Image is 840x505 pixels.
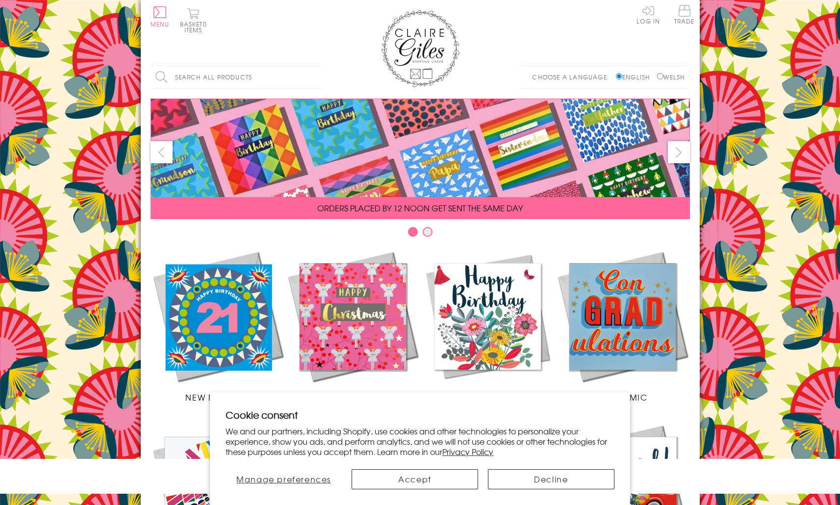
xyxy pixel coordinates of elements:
input: Welsh [657,73,663,79]
span: Menu [151,20,170,28]
a: Privacy Policy [442,446,493,457]
input: English [616,73,622,79]
span: Manage preferences [236,473,331,485]
span: ORDERS PLACED BY 12 NOON GET SENT THE SAME DAY [317,202,523,214]
button: Carousel Page 2 [423,227,433,237]
span: Trade [674,5,695,24]
a: Christmas [285,249,420,403]
span: Academic [597,391,648,403]
img: Claire Giles Greetings Cards [381,10,459,87]
button: Menu [151,6,170,27]
div: Carousel Pagination [151,227,690,242]
label: English [616,73,655,81]
button: Manage preferences [226,469,342,489]
button: next [668,141,690,163]
span: New Releases [185,391,250,403]
a: Birthdays [420,249,555,403]
label: Welsh [657,73,685,81]
span: 0 items [184,20,207,34]
input: Search [312,66,322,88]
button: Decline [488,469,614,489]
h2: Cookie consent [226,408,614,422]
button: Accept [352,469,478,489]
p: Choose a language: [532,73,614,81]
p: We and our partners, including Shopify, use cookies and other technologies to personalize your ex... [226,426,614,456]
span: Christmas [328,391,378,403]
input: Search all products [151,66,322,88]
button: Basket0 items [180,8,207,33]
button: prev [151,141,173,163]
a: Trade [674,5,695,26]
button: Carousel Page 1 (Current Slide) [408,227,418,237]
a: Log In [636,5,660,24]
a: New Releases [151,249,285,403]
span: Birthdays [464,391,511,403]
a: Academic [555,249,690,403]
